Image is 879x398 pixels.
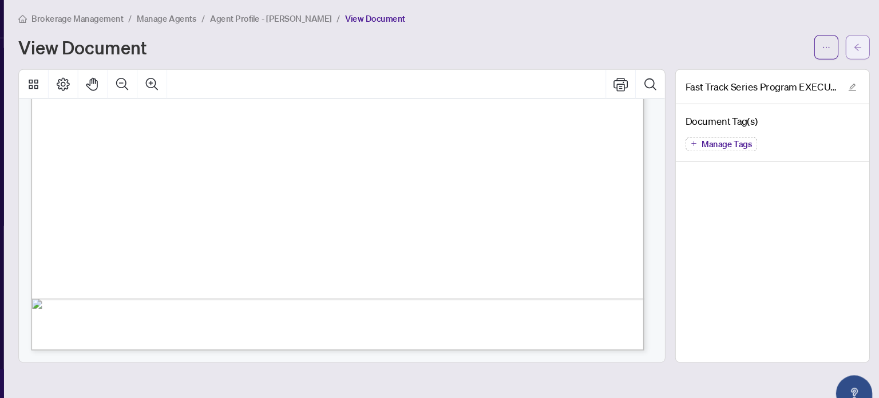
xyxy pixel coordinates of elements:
span: MM [14,367,31,383]
span: Agent Profile - [PERSON_NAME] [241,15,356,26]
li: / [164,14,167,27]
h4: Document Tag(s) [691,111,856,124]
span: View Document [369,15,426,26]
span: arrow-left [850,44,858,52]
li: / [233,14,236,27]
h1: View Document [60,38,181,57]
span: ellipsis [820,44,828,52]
span: Fast Track Series Program EXECUTED 1.pdf [691,78,834,92]
img: logo [9,9,37,30]
button: Manage Tags [691,132,759,146]
span: home [60,17,68,25]
span: plus [696,136,702,141]
span: Manage Agents [172,15,228,26]
span: edit [845,81,853,89]
span: Manage Tags [706,135,754,143]
span: Brokerage Management [72,15,159,26]
li: / [361,14,364,27]
button: Open asap [833,358,868,392]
